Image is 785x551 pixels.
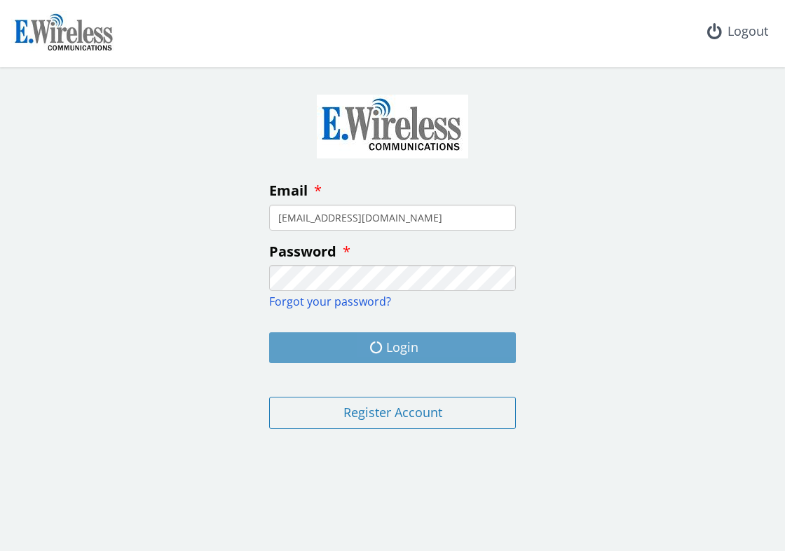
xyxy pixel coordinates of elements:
[269,294,391,309] a: Forgot your password?
[269,205,516,231] input: enter your email address
[269,397,516,429] button: Register Account
[269,242,336,261] span: Password
[269,181,308,200] span: Email
[269,332,516,363] button: Login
